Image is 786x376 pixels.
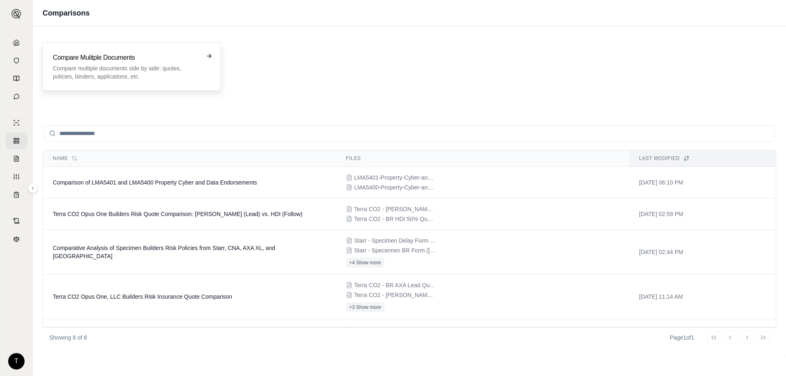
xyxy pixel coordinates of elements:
td: [DATE] 02:44 PM [629,230,776,275]
th: Files [336,150,629,167]
div: Name [53,155,326,162]
p: Showing 8 of 8 [49,333,87,342]
div: Page 1 of 1 [670,333,694,342]
span: Starr - Speciemen BR Form (2025.06.18).pdf [354,246,436,254]
button: +4 Show more [346,258,384,268]
span: Terra CO2 - BR HDI 50% Quote Starr Follow (2025.08.22).pdf [354,215,436,223]
span: Terra CO2 - BR Starr Quote REVISED (2025.08.22).pdf [354,205,436,213]
td: [DATE] 11:14 AM [629,275,776,319]
span: Terra CO2 Opus One, LLC Builders Risk Insurance Quote Comparison [53,293,232,300]
span: Terra CO2 Opus One Builders Risk Quote Comparison: Starr (Lead) vs. HDI (Follow) [53,211,303,217]
a: Policy Comparisons [5,133,27,149]
a: Contract Analysis [5,213,27,229]
td: [DATE] 10:43 AM [629,319,776,364]
a: Prompt Library [5,70,27,87]
a: Legal Search Engine [5,231,27,247]
a: Coverage Table [5,187,27,203]
a: Single Policy [5,115,27,131]
div: Last modified [639,155,766,162]
button: Expand sidebar [8,6,25,22]
td: [DATE] 06:10 PM [629,167,776,198]
a: Claim Coverage [5,151,27,167]
a: Chat [5,88,27,105]
span: Comparative Analysis of Specimen Builders Risk Policies from Starr, CNA, AXA XL, and Zurich [53,245,275,259]
p: Compare multiple documents side by side: quotes, policies, binders, applications, etc. [53,64,199,81]
span: Terra CO2 - BR AXA Lead Quote (2025.08.20).pdf [354,281,436,289]
a: Documents Vault [5,52,27,69]
a: Home [5,34,27,51]
div: T [8,353,25,369]
span: Comparison of LMA5401 and LMA5400 Property Cyber and Data Endorsements [53,179,257,186]
td: [DATE] 02:59 PM [629,198,776,230]
h1: Comparisons [43,7,90,19]
button: +3 Show more [346,302,384,312]
span: Terra CO2 - BR Starr Quote REVISED (2025.08.22).pdf [354,291,436,299]
button: Expand sidebar [28,183,38,193]
span: LMA5401-Property-Cyber-and-Data-Exclusion.pdf [354,173,436,182]
span: LMA5400-Property-Cyber-and-Data-Endorsement.pdf [354,183,436,191]
img: Expand sidebar [11,9,21,19]
span: Starr - Specimen Delay Form (2025.06.18).pdf [354,236,436,245]
a: Custom Report [5,169,27,185]
span: Manzana - 2nd OCIP XS Vantage Policy #P03XC0000076810 (2025.03.07).pdf [354,326,436,334]
h3: Compare Mulitple Documents [53,53,199,63]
